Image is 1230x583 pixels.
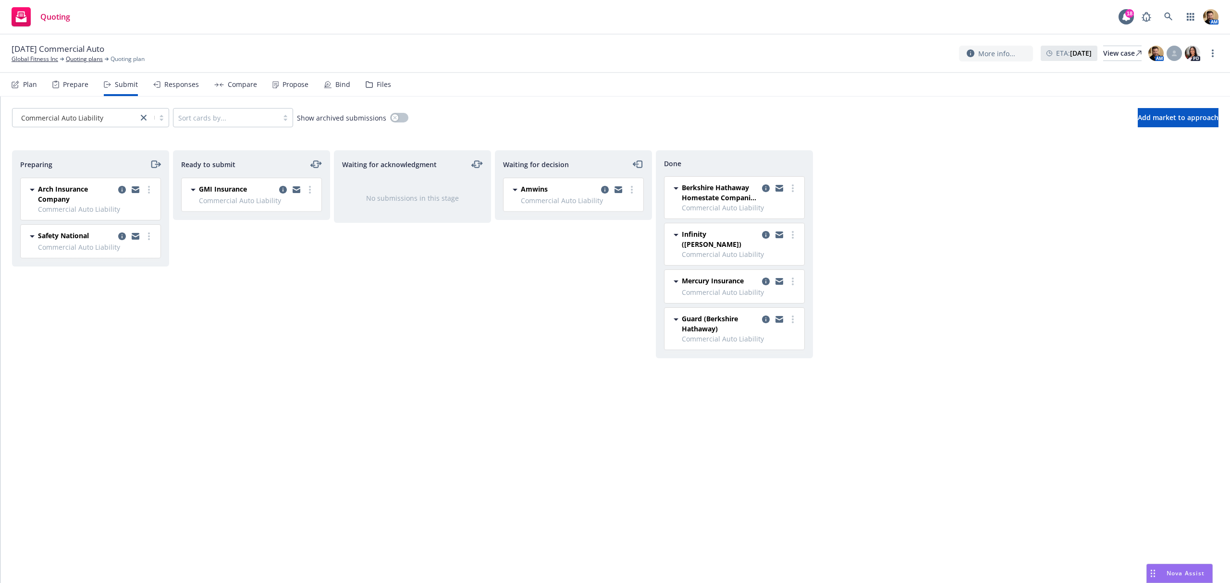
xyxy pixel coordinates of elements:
[959,46,1033,61] button: More info...
[760,229,772,241] a: copy logging email
[774,314,785,325] a: copy logging email
[1159,7,1178,26] a: Search
[277,184,289,195] a: copy logging email
[1147,564,1159,583] div: Drag to move
[342,159,437,170] span: Waiting for acknowledgment
[12,55,58,63] a: Global Fitness Inc
[291,184,302,195] a: copy logging email
[199,195,316,206] span: Commercial Auto Liability
[17,113,133,123] span: Commercial Auto Liability
[143,184,155,195] a: more
[304,184,316,195] a: more
[181,159,235,170] span: Ready to submit
[682,203,799,213] span: Commercial Auto Liability
[1167,569,1205,577] span: Nova Assist
[1138,113,1218,122] span: Add market to approach
[599,184,611,195] a: copy logging email
[143,231,155,242] a: more
[138,112,149,123] a: close
[760,182,772,194] a: copy logging email
[38,204,155,214] span: Commercial Auto Liability
[40,13,70,21] span: Quoting
[664,158,681,169] span: Done
[8,3,74,30] a: Quoting
[787,182,799,194] a: more
[787,314,799,325] a: more
[1203,9,1218,24] img: photo
[350,193,475,203] div: No submissions in this stage
[38,231,89,241] span: Safety National
[38,184,114,204] span: Arch Insurance Company
[1146,564,1213,583] button: Nova Assist
[521,184,548,194] span: Amwins
[774,229,785,241] a: copy logging email
[164,81,199,88] div: Responses
[1185,46,1200,61] img: photo
[111,55,145,63] span: Quoting plan
[682,276,744,286] span: Mercury Insurance
[130,184,141,195] a: copy logging email
[632,158,644,170] a: moveLeft
[760,276,772,287] a: copy logging email
[335,81,350,88] div: Bind
[1181,7,1200,26] a: Switch app
[283,81,308,88] div: Propose
[682,287,799,297] span: Commercial Auto Liability
[1207,48,1218,59] a: more
[1138,108,1218,127] button: Add market to approach
[149,158,161,170] a: moveRight
[66,55,103,63] a: Quoting plans
[116,231,128,242] a: copy logging email
[115,81,138,88] div: Submit
[503,159,569,170] span: Waiting for decision
[1056,48,1092,58] span: ETA :
[521,195,638,206] span: Commercial Auto Liability
[471,158,483,170] a: moveLeftRight
[116,184,128,195] a: copy logging email
[12,43,104,55] span: [DATE] Commercial Auto
[682,314,758,334] span: Guard (Berkshire Hathaway)
[21,113,103,123] span: Commercial Auto Liability
[297,113,386,123] span: Show archived submissions
[682,182,758,203] span: Berkshire Hathaway Homestate Companies (BHHC)
[23,81,37,88] div: Plan
[682,249,799,259] span: Commercial Auto Liability
[1103,46,1142,61] a: View case
[377,81,391,88] div: Files
[787,276,799,287] a: more
[613,184,624,195] a: copy logging email
[63,81,88,88] div: Prepare
[228,81,257,88] div: Compare
[774,276,785,287] a: copy logging email
[38,242,155,252] span: Commercial Auto Liability
[774,182,785,194] a: copy logging email
[199,184,247,194] span: GMI Insurance
[626,184,638,195] a: more
[310,158,322,170] a: moveLeftRight
[20,159,52,170] span: Preparing
[978,49,1015,59] span: More info...
[787,229,799,241] a: more
[682,229,758,249] span: Infinity ([PERSON_NAME])
[1070,49,1092,58] strong: [DATE]
[1125,9,1134,18] div: 18
[130,231,141,242] a: copy logging email
[1137,7,1156,26] a: Report a Bug
[682,334,799,344] span: Commercial Auto Liability
[760,314,772,325] a: copy logging email
[1148,46,1164,61] img: photo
